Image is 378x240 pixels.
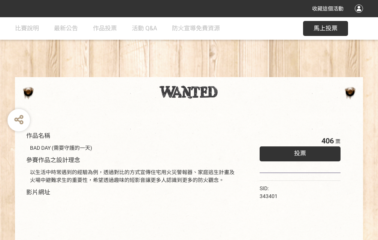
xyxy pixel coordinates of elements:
a: 防火宣導免費資源 [172,17,220,40]
span: 比賽說明 [15,25,39,32]
span: 投票 [294,150,306,157]
span: SID: 343401 [260,185,278,199]
a: 作品投票 [93,17,117,40]
span: 作品投票 [93,25,117,32]
a: 比賽說明 [15,17,39,40]
button: 馬上投票 [303,21,348,36]
a: 活動 Q&A [132,17,157,40]
span: 馬上投票 [314,25,338,32]
div: 以生活中時常遇到的經驗為例，透過對比的方式宣傳住宅用火災警報器、家庭逃生計畫及火場中避難求生的重要性，希望透過趣味的短影音讓更多人認識到更多的防火觀念。 [30,168,237,184]
span: 收藏這個活動 [312,6,344,12]
span: 最新公告 [54,25,78,32]
span: 406 [321,136,334,145]
span: 作品名稱 [26,132,50,139]
div: BAD DAY (需要守護的一天) [30,144,237,152]
a: 最新公告 [54,17,78,40]
iframe: Facebook Share [279,185,317,192]
span: 防火宣導免費資源 [172,25,220,32]
span: 活動 Q&A [132,25,157,32]
span: 票 [335,139,341,145]
span: 參賽作品之設計理念 [26,157,80,164]
span: 影片網址 [26,189,50,196]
